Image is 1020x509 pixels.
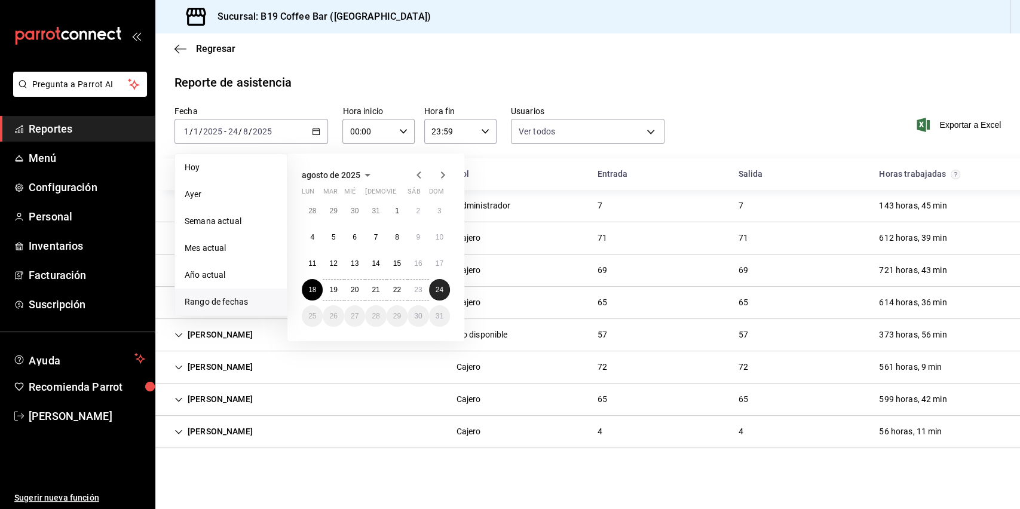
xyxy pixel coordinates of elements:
div: Cell [869,324,956,346]
abbr: 13 de agosto de 2025 [351,259,359,268]
div: Cell [587,324,616,346]
input: ---- [203,127,223,136]
label: Hora inicio [342,107,415,115]
div: Cell [165,421,262,443]
button: 30 de agosto de 2025 [408,305,428,327]
input: -- [183,127,189,136]
abbr: 4 de agosto de 2025 [310,233,314,241]
abbr: 15 de agosto de 2025 [393,259,401,268]
input: -- [228,127,238,136]
abbr: 28 de julio de 2025 [308,207,316,215]
abbr: 10 de agosto de 2025 [436,233,443,241]
div: Cajero [457,361,481,373]
abbr: martes [323,188,337,200]
abbr: jueves [365,188,436,200]
abbr: 20 de agosto de 2025 [351,286,359,294]
button: 18 de agosto de 2025 [302,279,323,301]
div: Cell [869,421,951,443]
button: Regresar [174,43,235,54]
abbr: 2 de agosto de 2025 [416,207,420,215]
abbr: 30 de julio de 2025 [351,207,359,215]
button: 6 de agosto de 2025 [344,226,365,248]
button: 28 de agosto de 2025 [365,305,386,327]
span: / [189,127,193,136]
button: 22 de agosto de 2025 [387,279,408,301]
button: 29 de julio de 2025 [323,200,344,222]
abbr: 19 de agosto de 2025 [329,286,337,294]
abbr: 30 de agosto de 2025 [414,312,422,320]
div: Cell [165,259,262,281]
div: Cell [165,195,262,217]
abbr: 11 de agosto de 2025 [308,259,316,268]
span: Sugerir nueva función [14,492,145,504]
abbr: 14 de agosto de 2025 [372,259,379,268]
span: Menú [29,150,145,166]
input: -- [243,127,249,136]
button: 3 de agosto de 2025 [429,200,450,222]
label: Fecha [174,107,328,115]
abbr: 21 de agosto de 2025 [372,286,379,294]
span: Recomienda Parrot [29,379,145,395]
div: HeadCell [447,163,588,185]
button: 28 de julio de 2025 [302,200,323,222]
button: 31 de julio de 2025 [365,200,386,222]
span: Ayuda [29,351,130,366]
span: Personal [29,208,145,225]
div: Row [155,190,1020,222]
button: 11 de agosto de 2025 [302,253,323,274]
div: Row [155,416,1020,448]
button: 29 de agosto de 2025 [387,305,408,327]
div: Cell [165,356,262,378]
span: agosto de 2025 [302,170,360,180]
button: 12 de agosto de 2025 [323,253,344,274]
div: Cell [165,388,262,410]
button: 14 de agosto de 2025 [365,253,386,274]
div: Container [155,158,1020,448]
abbr: 29 de agosto de 2025 [393,312,401,320]
abbr: 31 de agosto de 2025 [436,312,443,320]
button: 15 de agosto de 2025 [387,253,408,274]
div: HeadCell [587,163,728,185]
div: Cell [587,292,616,314]
abbr: 1 de agosto de 2025 [395,207,399,215]
abbr: 23 de agosto de 2025 [414,286,422,294]
span: [PERSON_NAME] [29,408,145,424]
div: Row [155,351,1020,384]
span: - [224,127,226,136]
span: Configuración [29,179,145,195]
div: Cell [869,195,956,217]
button: 2 de agosto de 2025 [408,200,428,222]
span: Mes actual [185,242,277,254]
div: Cell [447,421,491,443]
abbr: 25 de agosto de 2025 [308,312,316,320]
button: 19 de agosto de 2025 [323,279,344,301]
div: Cell [728,388,757,410]
div: Cell [728,227,757,249]
span: Regresar [196,43,235,54]
div: Row [155,254,1020,287]
abbr: 18 de agosto de 2025 [308,286,316,294]
div: Cell [165,292,262,314]
button: 13 de agosto de 2025 [344,253,365,274]
abbr: 9 de agosto de 2025 [416,233,420,241]
input: ---- [252,127,272,136]
button: 25 de agosto de 2025 [302,305,323,327]
a: Pregunta a Parrot AI [8,87,147,99]
abbr: domingo [429,188,444,200]
div: Head [155,158,1020,190]
abbr: sábado [408,188,420,200]
button: 5 de agosto de 2025 [323,226,344,248]
button: 26 de agosto de 2025 [323,305,344,327]
abbr: 3 de agosto de 2025 [437,207,442,215]
abbr: 27 de agosto de 2025 [351,312,359,320]
div: Reporte de asistencia [174,73,292,91]
div: Cell [869,259,956,281]
abbr: 29 de julio de 2025 [329,207,337,215]
span: Pregunta a Parrot AI [32,78,128,91]
button: 30 de julio de 2025 [344,200,365,222]
abbr: 26 de agosto de 2025 [329,312,337,320]
div: Row [155,287,1020,319]
div: Cell [587,356,616,378]
div: Row [155,319,1020,351]
label: Hora fin [424,107,497,115]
